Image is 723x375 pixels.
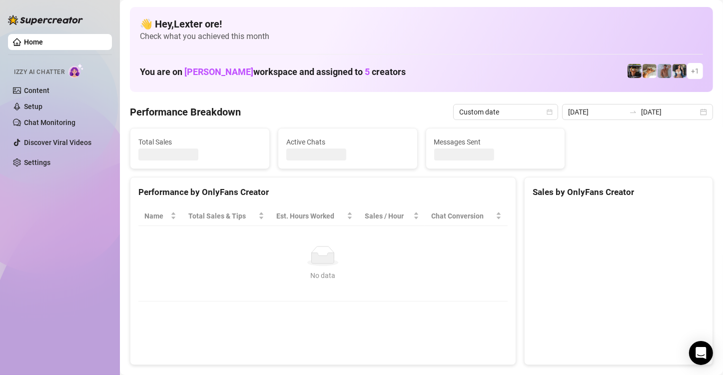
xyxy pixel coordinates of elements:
[148,270,498,281] div: No data
[434,136,557,147] span: Messages Sent
[286,136,409,147] span: Active Chats
[182,206,270,226] th: Total Sales & Tips
[276,210,345,221] div: Est. Hours Worked
[24,158,50,166] a: Settings
[629,108,637,116] span: to
[138,206,182,226] th: Name
[658,64,672,78] img: Joey
[547,109,553,115] span: calendar
[628,64,642,78] img: Nathan
[568,106,625,117] input: Start date
[643,64,657,78] img: Zac
[365,210,412,221] span: Sales / Hour
[184,66,253,77] span: [PERSON_NAME]
[138,185,508,199] div: Performance by OnlyFans Creator
[140,66,406,77] h1: You are on workspace and assigned to creators
[459,104,552,119] span: Custom date
[140,31,703,42] span: Check what you achieved this month
[130,105,241,119] h4: Performance Breakdown
[68,63,84,78] img: AI Chatter
[533,185,705,199] div: Sales by OnlyFans Creator
[629,108,637,116] span: swap-right
[24,86,49,94] a: Content
[641,106,698,117] input: End date
[673,64,687,78] img: Katy
[14,67,64,77] span: Izzy AI Chatter
[689,341,713,365] div: Open Intercom Messenger
[140,17,703,31] h4: 👋 Hey, Lexter ore !
[431,210,493,221] span: Chat Conversion
[24,138,91,146] a: Discover Viral Videos
[24,102,42,110] a: Setup
[138,136,261,147] span: Total Sales
[8,15,83,25] img: logo-BBDzfeDw.svg
[359,206,426,226] th: Sales / Hour
[425,206,507,226] th: Chat Conversion
[188,210,256,221] span: Total Sales & Tips
[144,210,168,221] span: Name
[365,66,370,77] span: 5
[691,65,699,76] span: + 1
[24,38,43,46] a: Home
[24,118,75,126] a: Chat Monitoring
